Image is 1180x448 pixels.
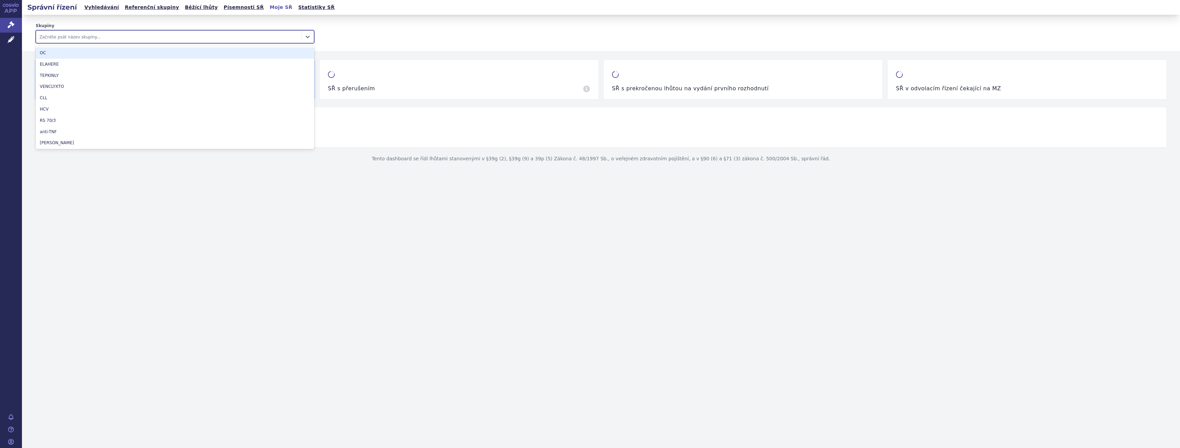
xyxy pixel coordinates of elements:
[36,81,314,92] div: VENCLYXTO
[82,3,121,12] a: Vyhledávání
[36,92,314,104] div: CLL
[183,3,220,12] a: Běžící lhůty
[39,32,298,41] div: Začněte psát název skupiny...
[612,85,769,92] h3: SŘ s prekročenou lhůtou na vydání prvního rozhodnutí
[36,147,1166,171] p: Tento dashboard se řídí lhůtami stanovenými v §39g (2), §39g (9) a 39p (5) Zákona č. 48/1997 Sb.,...
[36,59,314,70] div: ELAHERE
[36,104,314,115] div: HCV
[36,126,314,138] div: anti-TNF
[296,3,337,12] a: Statistiky SŘ
[222,3,266,12] a: Písemnosti SŘ
[123,3,181,12] a: Referenční skupiny
[36,23,314,29] label: Skupiny
[896,85,1001,92] h3: SŘ v odvolacím řízení čekající na MZ
[41,114,1161,123] h2: SŘ s aktivní lhůtou
[36,70,314,81] div: TEPKINLY
[328,85,375,92] h3: SŘ s přerušením
[22,2,82,12] h2: Správní řízení
[36,47,314,59] div: OC
[36,137,314,149] div: [PERSON_NAME]
[268,3,294,12] a: Moje SŘ
[36,149,314,160] div: iJAK
[36,115,314,126] div: RS 70/3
